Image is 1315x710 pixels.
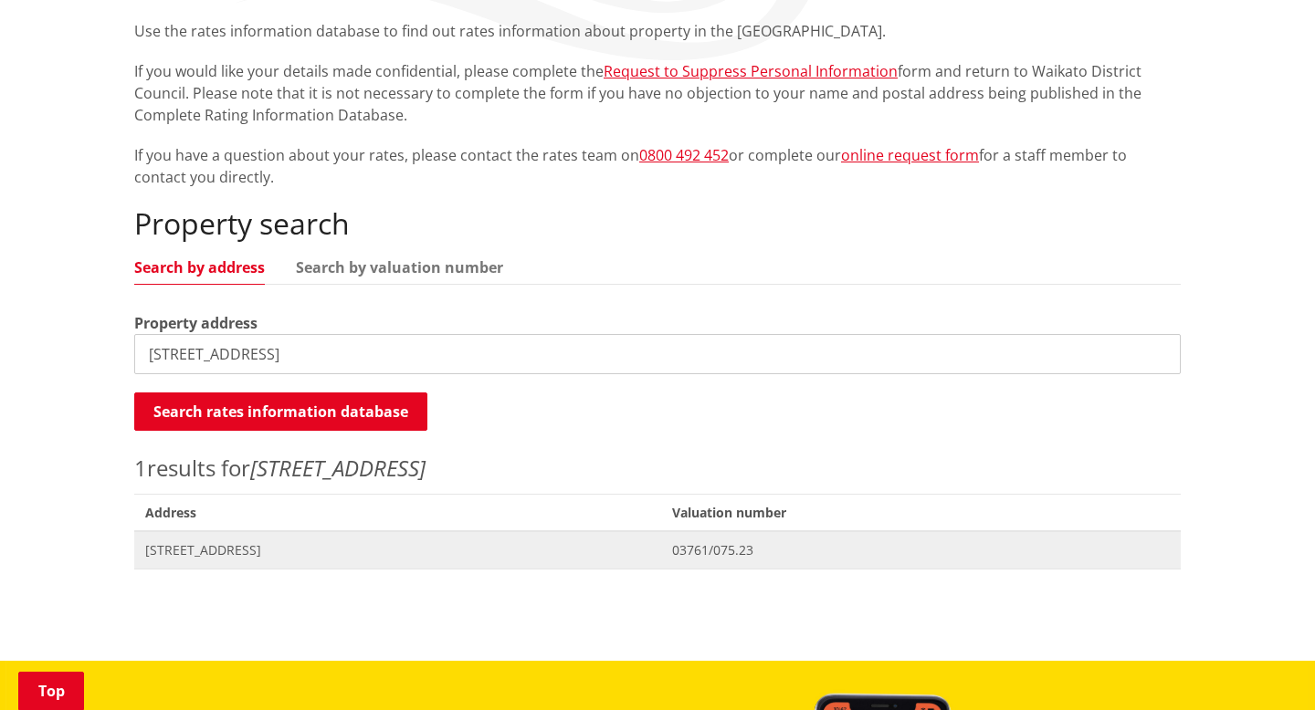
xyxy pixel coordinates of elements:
span: 1 [134,453,147,483]
a: Search by valuation number [296,260,503,275]
p: If you would like your details made confidential, please complete the form and return to Waikato ... [134,60,1181,126]
input: e.g. Duke Street NGARUAWAHIA [134,334,1181,374]
a: Search by address [134,260,265,275]
a: [STREET_ADDRESS] 03761/075.23 [134,531,1181,569]
iframe: Messenger Launcher [1231,633,1297,699]
p: results for [134,452,1181,485]
button: Search rates information database [134,392,427,431]
span: Valuation number [661,494,1181,531]
p: If you have a question about your rates, please contact the rates team on or complete our for a s... [134,144,1181,188]
a: Top [18,672,84,710]
a: Request to Suppress Personal Information [604,61,898,81]
label: Property address [134,312,258,334]
span: [STREET_ADDRESS] [145,541,650,559]
p: Use the rates information database to find out rates information about property in the [GEOGRAPHI... [134,20,1181,42]
em: [STREET_ADDRESS] [250,453,426,483]
h2: Property search [134,206,1181,241]
a: 0800 492 452 [639,145,729,165]
span: Address [134,494,661,531]
span: 03761/075.23 [672,541,1170,559]
a: online request form [841,145,979,165]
